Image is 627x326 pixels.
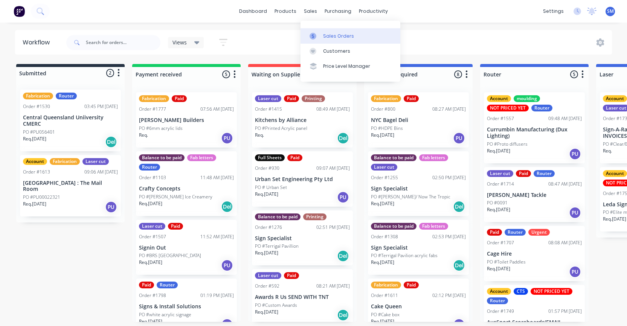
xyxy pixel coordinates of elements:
[139,200,162,207] p: Req. [DATE]
[419,154,448,161] div: Fab letters
[487,229,502,236] div: Paid
[255,283,279,289] div: Order #592
[284,272,299,279] div: Paid
[569,207,581,219] div: PU
[539,6,568,17] div: settings
[432,174,466,181] div: 02:50 PM [DATE]
[368,92,469,148] div: FabricationPaidOrder #80008:27 AM [DATE]NYC Bagel DeliPO #HDPE BinsReq.[DATE]PU
[603,148,612,154] p: Req.
[255,302,297,309] p: PO #Custom Awards
[139,193,212,200] p: PO #[PERSON_NAME] Ice Creamery
[200,292,234,299] div: 01:19 PM [DATE]
[337,132,349,144] div: Del
[200,174,234,181] div: 11:48 AM [DATE]
[484,167,585,222] div: Laser cutPaidRouterOrder #171408:47 AM [DATE][PERSON_NAME] TacklePO #0091Req.[DATE]PU
[139,95,169,102] div: Fabrication
[301,28,400,43] a: Sales Orders
[514,288,528,295] div: CTS
[548,239,582,246] div: 08:08 AM [DATE]
[139,223,165,230] div: Laser cut
[84,103,118,110] div: 03:45 PM [DATE]
[255,154,285,161] div: Full Sheets
[255,176,350,183] p: Urban Set Engineering Pty Ltd
[139,292,166,299] div: Order #1798
[255,272,281,279] div: Laser cut
[23,180,118,193] p: [GEOGRAPHIC_DATA] : The Mail Room
[139,106,166,113] div: Order #1777
[302,95,325,102] div: Printing
[200,233,234,240] div: 11:52 AM [DATE]
[316,165,350,172] div: 09:07 AM [DATE]
[371,117,466,123] p: NYC Bagel Deli
[255,95,281,102] div: Laser cut
[23,114,118,127] p: Central Queensland Uniiversity CMERC
[371,245,466,251] p: Sign Specialist
[484,226,585,281] div: PaidRouterUrgentOrder #170708:08 AM [DATE]Cage HirePO #Toilet PaddlesReq.[DATE]PU
[603,216,626,222] p: Req. [DATE]
[487,181,514,187] div: Order #1714
[23,158,47,165] div: Account
[168,223,183,230] div: Paid
[187,154,216,161] div: Fab letters
[404,282,419,288] div: Paid
[139,282,154,288] div: Paid
[487,297,508,304] div: Router
[453,132,465,144] div: PU
[603,170,627,177] div: Account
[323,33,354,40] div: Sales Orders
[139,259,162,266] p: Req. [DATE]
[23,194,60,201] p: PO #PU00022321
[255,132,264,139] p: Req.
[139,252,201,259] p: PO #BRS [GEOGRAPHIC_DATA]
[337,250,349,262] div: Del
[505,229,526,236] div: Router
[371,106,395,113] div: Order #800
[569,148,581,160] div: PU
[548,308,582,315] div: 01:57 PM [DATE]
[487,288,511,295] div: Account
[23,38,53,47] div: Workflow
[139,164,160,171] div: Router
[255,184,287,191] p: PO # Urban Set
[105,136,117,148] div: Del
[255,309,278,315] p: Req. [DATE]
[453,259,465,271] div: Del
[371,259,394,266] p: Req. [DATE]
[301,44,400,59] a: Customers
[255,125,307,132] p: PO #Printed Acrylic panel
[23,129,55,136] p: PO #PU056401
[371,311,400,318] p: PO #Cake box
[487,126,582,139] p: Currumbin Manufacturing (Dux Lighting)
[23,169,50,175] div: Order #1613
[487,265,510,272] p: Req. [DATE]
[20,90,121,151] div: FabricationRouterOrder #153003:45 PM [DATE]Central Queensland Uniiversity CMERCPO #PU056401Req.[D...
[371,132,394,139] p: Req. [DATE]
[255,191,278,198] p: Req. [DATE]
[139,174,166,181] div: Order #1103
[172,95,187,102] div: Paid
[514,95,540,102] div: moulding
[323,63,370,70] div: Price Level Manager
[252,92,353,148] div: Laser cutPaidPrintingOrder #141508:49 AM [DATE]Kitchens by AlliancePO #Printed Acrylic panelReq.Del
[157,282,178,288] div: Router
[252,210,353,266] div: Balance to be paidPrintingOrder #127602:51 PM [DATE]Sign SpecialistPO #Terrigal PavillionReq.[DAT...
[371,233,398,240] div: Order #1308
[516,170,531,177] div: Paid
[531,288,572,295] div: NOT PRICED YET
[487,259,526,265] p: PO #Toilet Paddles
[255,235,350,242] p: Sign Specialist
[287,154,302,161] div: Paid
[371,174,398,181] div: Order #1255
[371,282,401,288] div: Fabrication
[56,93,77,99] div: Router
[487,115,514,122] div: Order #1557
[487,192,582,198] p: [PERSON_NAME] Tackle
[371,318,394,325] p: Req. [DATE]
[371,193,450,200] p: PO #[PERSON_NAME]/ Now The Tropic
[139,154,185,161] div: Balance to be paid
[284,95,299,102] div: Paid
[139,311,191,318] p: PO #white acrylic signage
[139,117,234,123] p: [PERSON_NAME] Builders
[136,220,237,275] div: Laser cutPaidOrder #150711:52 AM [DATE]Signin OutPO #BRS [GEOGRAPHIC_DATA]Req.[DATE]PU
[23,93,53,99] div: Fabrication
